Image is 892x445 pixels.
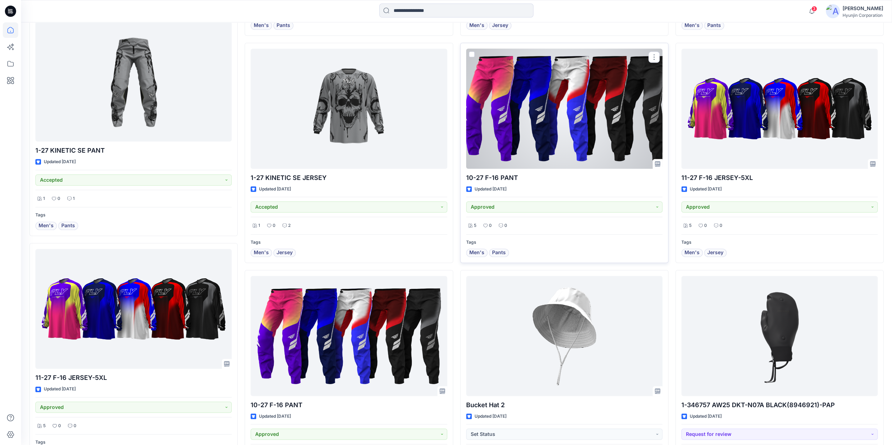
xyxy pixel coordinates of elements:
p: Tags [35,211,232,219]
p: 1-27 KINETIC SE JERSEY [251,173,447,183]
p: Updated [DATE] [44,385,76,393]
p: 1 [43,195,45,202]
p: 5 [689,222,692,229]
a: 11-27 F-16 JERSEY-5XL [681,49,878,169]
div: [PERSON_NAME] [843,4,883,13]
a: 1-27 KINETIC SE PANT [35,21,232,141]
p: 10-27 F-16 PANT [251,400,447,410]
p: 0 [74,422,76,430]
p: 0 [58,422,61,430]
p: 0 [273,222,275,229]
span: Men's [39,222,54,230]
p: 0 [704,222,707,229]
p: 10-27 F-16 PANT [466,173,662,183]
span: Jersey [492,21,508,30]
span: Men's [469,21,484,30]
img: avatar [826,4,840,18]
a: Bucket Hat 2 [466,276,662,396]
p: Updated [DATE] [475,186,506,193]
p: 0 [504,222,507,229]
span: Men's [685,249,700,257]
p: 11-27 F-16 JERSEY-5XL [681,173,878,183]
p: 0 [489,222,492,229]
a: 11-27 F-16 JERSEY-5XL [35,249,232,369]
a: 10-27 F-16 PANT [466,49,662,169]
span: Men's [254,249,269,257]
p: 1 [258,222,260,229]
p: Updated [DATE] [690,413,722,420]
p: 0 [720,222,722,229]
p: Updated [DATE] [475,413,506,420]
p: 2 [288,222,291,229]
span: Jersey [277,249,293,257]
span: Pants [277,21,290,30]
span: Men's [685,21,700,30]
a: 1-27 KINETIC SE JERSEY [251,49,447,169]
p: Updated [DATE] [44,158,76,166]
p: 5 [474,222,476,229]
p: Updated [DATE] [259,413,291,420]
div: Hyunjin Corporation [843,13,883,18]
p: 1-346757 AW25 DKT-N07A BLACK(8946921)-PAP [681,400,878,410]
a: 1-346757 AW25 DKT-N07A BLACK(8946921)-PAP [681,276,878,396]
p: Updated [DATE] [690,186,722,193]
p: 5 [43,422,46,430]
p: Bucket Hat 2 [466,400,662,410]
span: Men's [469,249,484,257]
span: Pants [707,21,721,30]
p: 0 [57,195,60,202]
p: Tags [466,239,662,246]
span: Men's [254,21,269,30]
p: Updated [DATE] [259,186,291,193]
p: 11-27 F-16 JERSEY-5XL [35,373,232,383]
span: Jersey [707,249,723,257]
span: Pants [61,222,75,230]
a: 10-27 F-16 PANT [251,276,447,396]
p: 1 [73,195,75,202]
span: 3 [811,6,817,12]
p: 1-27 KINETIC SE PANT [35,146,232,155]
p: Tags [681,239,878,246]
span: Pants [492,249,506,257]
p: Tags [251,239,447,246]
